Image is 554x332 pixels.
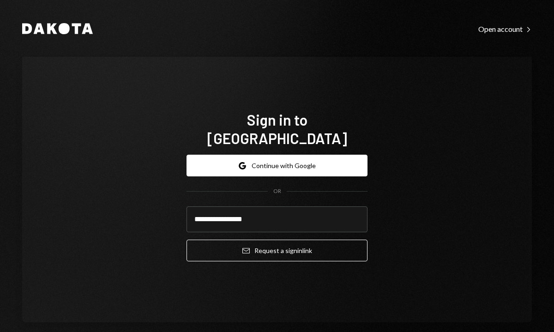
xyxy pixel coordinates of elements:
[187,240,367,261] button: Request a signinlink
[478,24,532,34] a: Open account
[273,187,281,195] div: OR
[187,155,367,176] button: Continue with Google
[187,110,367,147] h1: Sign in to [GEOGRAPHIC_DATA]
